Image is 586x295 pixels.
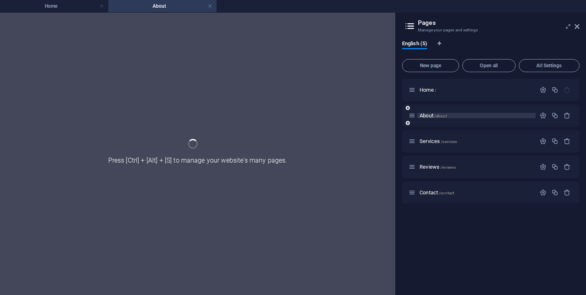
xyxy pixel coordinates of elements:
[540,138,547,145] div: Settings
[417,87,536,92] div: Home/
[108,2,216,11] h4: About
[402,39,427,50] span: English (5)
[540,163,547,170] div: Settings
[564,86,571,93] div: The startpage cannot be deleted
[434,114,447,118] span: /about
[523,63,576,68] span: All Settings
[551,163,558,170] div: Duplicate
[551,112,558,119] div: Duplicate
[417,190,536,195] div: Contact/contact
[551,86,558,93] div: Duplicate
[540,86,547,93] div: Settings
[540,189,547,196] div: Settings
[564,189,571,196] div: Remove
[420,138,457,144] span: Click to open page
[402,59,459,72] button: New page
[417,113,536,118] div: About/about
[441,139,457,144] span: /services
[402,40,579,56] div: Language Tabs
[564,112,571,119] div: Remove
[417,139,536,144] div: Services/services
[418,19,579,26] h2: Pages
[420,87,436,93] span: Click to open page
[462,59,516,72] button: Open all
[406,63,455,68] span: New page
[466,63,512,68] span: Open all
[564,163,571,170] div: Remove
[551,138,558,145] div: Duplicate
[417,164,536,170] div: Reviews/reviews
[564,138,571,145] div: Remove
[420,164,456,170] span: Reviews
[435,88,436,92] span: /
[439,191,454,195] span: /contact
[551,189,558,196] div: Duplicate
[519,59,579,72] button: All Settings
[420,112,447,119] span: About
[420,189,454,196] span: Click to open page
[540,112,547,119] div: Settings
[418,26,563,34] h3: Manage your pages and settings
[440,165,456,170] span: /reviews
